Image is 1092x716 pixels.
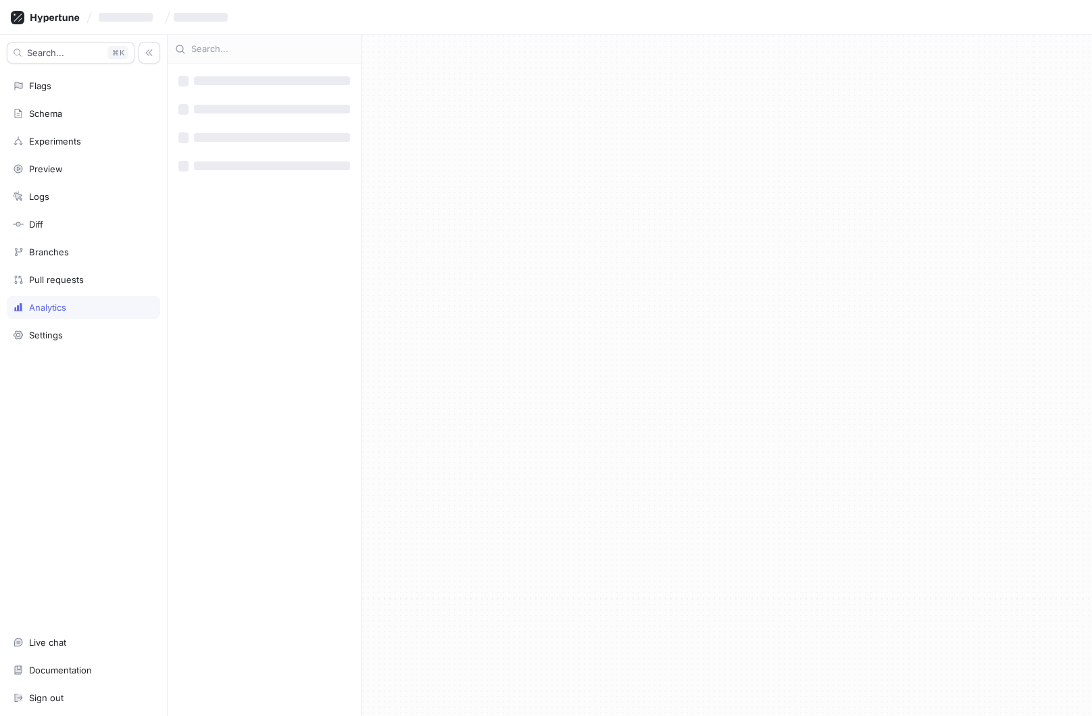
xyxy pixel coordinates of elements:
[29,108,62,119] div: Schema
[107,46,128,59] div: K
[27,49,64,57] span: Search...
[7,659,160,682] a: Documentation
[178,104,189,115] span: ‌
[178,76,189,86] span: ‌
[29,191,49,202] div: Logs
[178,161,189,172] span: ‌
[29,692,64,703] div: Sign out
[29,219,43,230] div: Diff
[29,302,66,313] div: Analytics
[29,330,63,340] div: Settings
[194,76,350,85] span: ‌
[178,132,189,143] span: ‌
[29,163,63,174] div: Preview
[29,274,84,285] div: Pull requests
[174,13,228,22] span: ‌
[29,80,51,91] div: Flags
[194,133,350,142] span: ‌
[29,637,66,648] div: Live chat
[29,665,92,675] div: Documentation
[7,42,134,63] button: Search...K
[194,105,350,113] span: ‌
[29,136,81,147] div: Experiments
[99,13,153,22] span: ‌
[194,161,350,170] span: ‌
[29,247,69,257] div: Branches
[93,6,164,28] button: ‌
[191,43,353,56] input: Search...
